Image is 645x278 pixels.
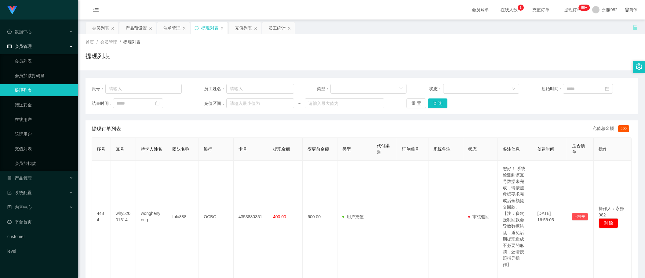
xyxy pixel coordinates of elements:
[468,214,490,219] span: 审核驳回
[7,44,32,49] span: 会员管理
[235,22,252,34] div: 充值列表
[632,25,638,30] i: 图标: unlock
[105,84,182,94] input: 请输入
[86,40,94,45] span: 首页
[136,161,167,273] td: wonghenyong
[7,205,12,209] i: 图标: profile
[15,99,73,111] a: 赠送彩金
[120,40,121,45] span: /
[204,86,226,92] span: 员工姓名：
[7,44,12,48] i: 图标: table
[7,30,12,34] i: 图标: check-circle-o
[287,27,291,30] i: 图标: close
[468,147,477,151] span: 状态
[15,157,73,169] a: 会员加扣款
[92,86,105,92] span: 账号：
[199,161,233,273] td: OCBC
[92,125,121,133] span: 提现订单列表
[7,176,12,180] i: 图标: appstore-o
[294,100,305,107] span: ~
[7,216,73,228] a: 图标: dashboard平台首页
[15,143,73,155] a: 充值列表
[7,6,17,15] img: logo.9652507e.png
[239,147,247,151] span: 卡号
[429,86,443,92] span: 状态：
[605,87,609,91] i: 图标: calendar
[7,190,32,195] span: 系统配置
[268,22,286,34] div: 员工统计
[182,27,186,30] i: 图标: close
[572,213,588,220] button: 已锁单
[126,22,147,34] div: 产品预设置
[163,22,180,34] div: 注单管理
[92,22,109,34] div: 会员列表
[406,98,426,108] button: 重 置
[141,147,162,151] span: 持卡人姓名
[86,0,106,20] i: 图标: menu-fold
[599,147,607,151] span: 操作
[195,26,199,30] i: 图标: sync
[7,245,73,257] a: level
[172,147,189,151] span: 团队名称
[7,205,32,210] span: 内容中心
[273,147,290,151] span: 提现金额
[433,147,450,151] span: 系统备注
[512,87,516,91] i: 图标: down
[305,98,384,108] input: 请输入最大值为
[503,147,520,151] span: 备注信息
[428,98,447,108] button: 查 询
[578,5,589,11] sup: 279
[100,40,117,45] span: 会员管理
[317,86,331,92] span: 类型：
[116,147,124,151] span: 账号
[342,147,351,151] span: 类型
[519,5,522,11] p: 1
[625,8,629,12] i: 图标: global
[7,191,12,195] i: 图标: form
[97,40,98,45] span: /
[226,98,294,108] input: 请输入最小值为
[518,5,524,11] sup: 1
[303,161,337,273] td: 600.00
[86,52,110,61] h1: 提现列表
[204,147,212,151] span: 银行
[498,161,532,273] td: 您好！ 系统检测到该账号数据未完成，请按照数据要求完成后全额提交回款。【注：多次强制回款会导致数据错乱，避免后期提现造成不必要的麻烦，还请按照指导操作】
[149,27,152,30] i: 图标: close
[15,55,73,67] a: 会员列表
[92,161,111,273] td: 4484
[7,230,73,243] a: customer
[15,69,73,82] a: 会员加减打码量
[15,113,73,126] a: 在线用户
[342,214,364,219] span: 用户充值
[15,128,73,140] a: 陪玩用户
[402,147,419,151] span: 订单编号
[541,86,563,92] span: 起始时间：
[273,214,286,219] span: 400.00
[226,84,294,94] input: 请输入
[308,147,329,151] span: 变更前金额
[537,147,554,151] span: 创建时间
[618,125,629,132] span: 500
[92,100,113,107] span: 结束时间：
[599,206,624,217] span: 操作人：永赚982
[592,125,632,133] div: 充值总金额：
[377,143,390,155] span: 代付渠道
[7,29,32,34] span: 数据中心
[220,27,224,30] i: 图标: close
[155,101,159,105] i: 图标: calendar
[529,8,552,12] span: 充值订单
[111,161,136,273] td: why52001314
[254,27,257,30] i: 图标: close
[7,176,32,180] span: 产品管理
[399,87,403,91] i: 图标: down
[97,147,105,151] span: 序号
[599,218,618,228] button: 删 除
[123,40,140,45] span: 提现列表
[204,100,226,107] span: 充值区间：
[497,8,521,12] span: 在线人数
[532,161,567,273] td: [DATE] 16:56:05
[167,161,199,273] td: fulu888
[15,84,73,96] a: 提现列表
[636,63,642,70] i: 图标: setting
[561,8,584,12] span: 提现订单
